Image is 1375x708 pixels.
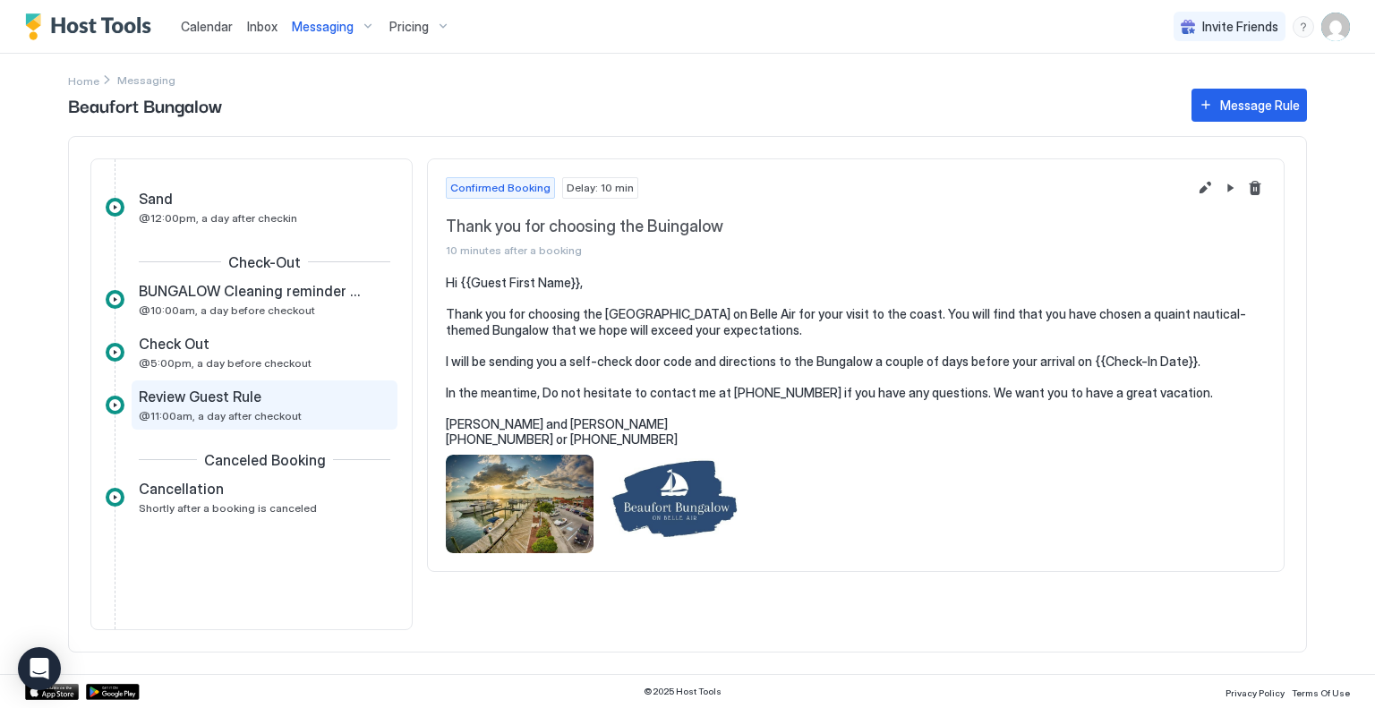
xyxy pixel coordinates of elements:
[1226,682,1285,701] a: Privacy Policy
[68,91,1174,118] span: Beaufort Bungalow
[1194,177,1216,199] button: Edit message rule
[1220,96,1300,115] div: Message Rule
[139,190,173,208] span: Sand
[1202,19,1278,35] span: Invite Friends
[1292,682,1350,701] a: Terms Of Use
[139,211,297,225] span: @12:00pm, a day after checkin
[181,19,233,34] span: Calendar
[446,275,1266,448] pre: Hi {{Guest First Name}}, Thank you for choosing the [GEOGRAPHIC_DATA] on Belle Air for your visit...
[139,303,315,317] span: @10:00am, a day before checkout
[25,13,159,40] a: Host Tools Logo
[1226,687,1285,698] span: Privacy Policy
[292,19,354,35] span: Messaging
[450,180,551,196] span: Confirmed Booking
[1321,13,1350,41] div: User profile
[446,217,1187,237] span: Thank you for choosing the Buingalow
[139,388,261,405] span: Review Guest Rule
[18,647,61,690] div: Open Intercom Messenger
[25,684,79,700] a: App Store
[247,17,278,36] a: Inbox
[1293,16,1314,38] div: menu
[247,19,278,34] span: Inbox
[567,180,634,196] span: Delay: 10 min
[139,282,362,300] span: BUNGALOW Cleaning reminder [DATE]
[1219,177,1241,199] button: Pause Message Rule
[68,71,99,90] a: Home
[139,356,312,370] span: @5:00pm, a day before checkout
[86,684,140,700] a: Google Play Store
[139,501,317,515] span: Shortly after a booking is canceled
[204,451,326,469] span: Canceled Booking
[139,335,209,353] span: Check Out
[1191,89,1307,122] button: Message Rule
[601,455,748,553] div: View image
[446,455,594,553] div: View image
[644,686,722,697] span: © 2025 Host Tools
[1244,177,1266,199] button: Delete message rule
[68,74,99,88] span: Home
[1292,687,1350,698] span: Terms Of Use
[389,19,429,35] span: Pricing
[68,71,99,90] div: Breadcrumb
[228,253,301,271] span: Check-Out
[181,17,233,36] a: Calendar
[139,480,224,498] span: Cancellation
[139,409,302,422] span: @11:00am, a day after checkout
[117,73,175,87] span: Breadcrumb
[446,243,1187,257] span: 10 minutes after a booking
